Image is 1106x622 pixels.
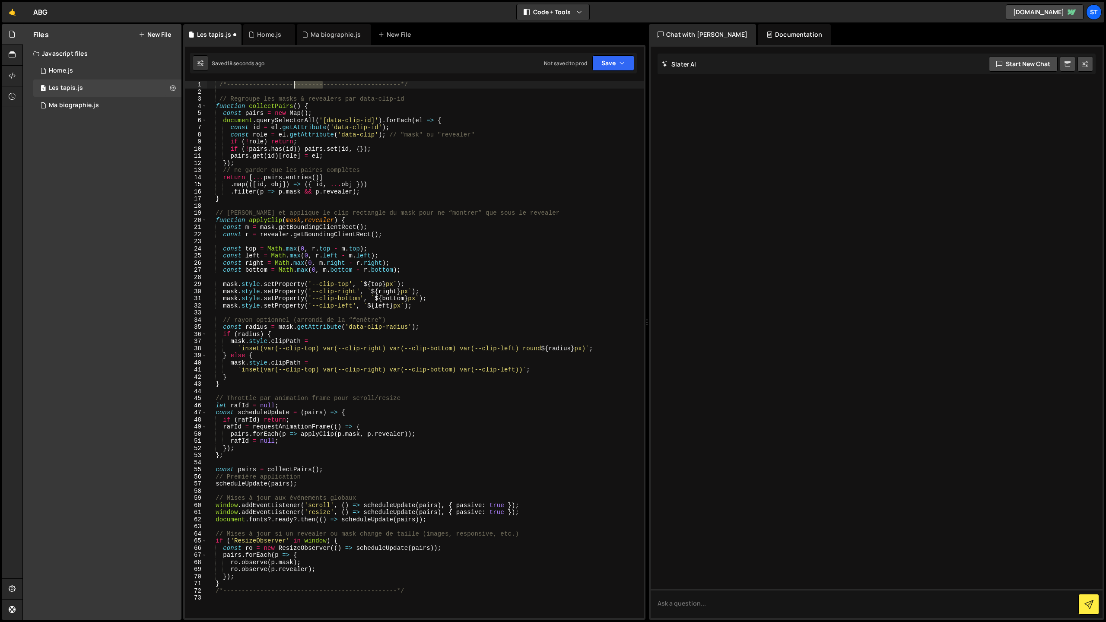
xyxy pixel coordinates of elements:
div: 2 [185,89,207,96]
div: 6 [185,117,207,124]
div: 49 [185,423,207,431]
div: 35 [185,324,207,331]
div: 64 [185,530,207,538]
div: 10 [185,146,207,153]
div: 55 [185,466,207,473]
div: 26 [185,260,207,267]
button: Code + Tools [517,4,589,20]
div: 8 [185,131,207,139]
div: 59 [185,495,207,502]
div: 62 [185,516,207,524]
div: 20 [185,217,207,224]
div: 23 [185,238,207,245]
div: 5 [185,110,207,117]
div: 47 [185,409,207,416]
div: 34 [185,317,207,324]
div: 40 [185,359,207,367]
div: 19 [185,209,207,217]
div: 1 [185,81,207,89]
div: 28 [185,274,207,281]
div: 44 [185,388,207,395]
div: 31 [185,295,207,302]
div: Home.js [49,67,73,75]
div: 57 [185,480,207,488]
div: 48 [185,416,207,424]
div: 37 [185,338,207,345]
a: [DOMAIN_NAME] [1006,4,1084,20]
div: 66 [185,545,207,552]
div: 18 seconds ago [227,60,264,67]
div: Javascript files [23,45,181,62]
div: 54 [185,459,207,466]
div: ABG [33,7,48,17]
div: Les tapis.js [197,30,231,39]
div: 58 [185,488,207,495]
div: 17 [185,195,207,203]
div: 27 [185,267,207,274]
div: 60 [185,502,207,509]
div: 36 [185,331,207,338]
h2: Files [33,30,49,39]
div: 9 [185,138,207,146]
div: 4 [185,103,207,110]
div: 16686/46109.js [33,97,181,114]
div: 53 [185,452,207,459]
div: 50 [185,431,207,438]
div: 65 [185,537,207,545]
div: 12 [185,160,207,167]
div: 7 [185,124,207,131]
div: 41 [185,366,207,374]
div: 56 [185,473,207,481]
div: Home.js [257,30,281,39]
div: 11 [185,152,207,160]
div: 29 [185,281,207,288]
a: St [1086,4,1102,20]
div: 22 [185,231,207,238]
div: Les tapis.js [49,84,83,92]
div: Ma biographie.js [311,30,361,39]
div: 51 [185,438,207,445]
h2: Slater AI [662,60,696,68]
div: 30 [185,288,207,295]
div: 13 [185,167,207,174]
div: 68 [185,559,207,566]
div: 39 [185,352,207,359]
div: 73 [185,594,207,602]
a: 🤙 [2,2,23,22]
div: Documentation [758,24,831,45]
div: Not saved to prod [544,60,587,67]
div: Saved [212,60,264,67]
div: 45 [185,395,207,402]
div: 70 [185,573,207,581]
div: 67 [185,552,207,559]
div: Chat with [PERSON_NAME] [649,24,756,45]
button: Start new chat [989,56,1058,72]
div: New File [378,30,414,39]
div: 46 [185,402,207,409]
div: 43 [185,381,207,388]
div: 61 [185,509,207,516]
div: 15 [185,181,207,188]
div: 69 [185,566,207,573]
div: 16686/46111.js [33,62,181,79]
div: 3 [185,95,207,103]
button: New File [139,31,171,38]
div: 14 [185,174,207,181]
div: 25 [185,252,207,260]
div: 38 [185,345,207,352]
div: 42 [185,374,207,381]
div: Ma biographie.js [49,102,99,109]
div: 33 [185,309,207,317]
div: 16 [185,188,207,196]
div: 32 [185,302,207,310]
div: 71 [185,580,207,587]
div: 18 [185,203,207,210]
div: 72 [185,587,207,595]
button: Save [592,55,634,71]
div: 24 [185,245,207,253]
div: 16686/46185.js [33,79,181,97]
span: 1 [41,86,46,92]
div: 21 [185,224,207,231]
div: 63 [185,523,207,530]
